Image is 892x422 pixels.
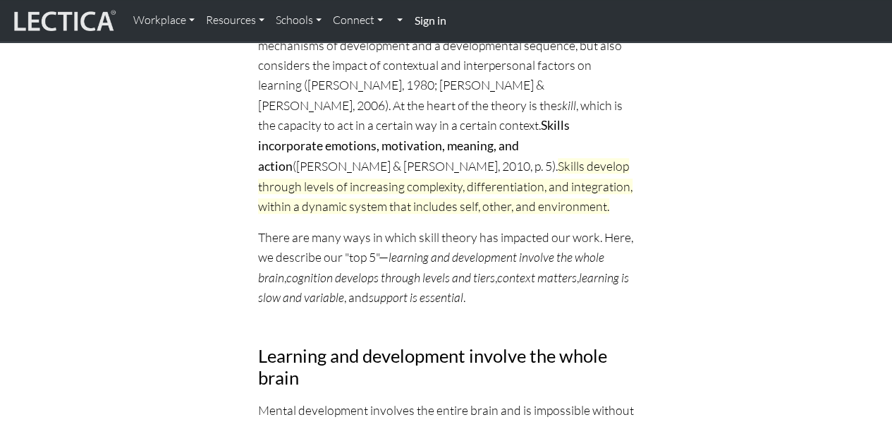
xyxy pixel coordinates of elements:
i: context matters [497,270,577,285]
a: Sign in [408,6,451,36]
img: lecticalive [11,8,116,35]
p: There are many ways in which skill theory has impacted our work. Here, we describe our "top 5"— ,... [258,227,635,307]
a: Schools [270,6,327,35]
strong: Sign in [414,13,446,27]
strong: Skills incorporate emotions, motivation, meaning, and action [258,118,570,174]
a: Workplace [128,6,200,35]
i: support is essential [369,289,463,305]
a: Resources [200,6,270,35]
a: Connect [327,6,389,35]
span: Skills develop through levels of increasing complexity, differentiation, and integration, within ... [258,158,633,214]
i: learning and development involve the whole brain [258,249,604,284]
i: skill [557,97,576,113]
i: learning is slow and variable [258,270,629,305]
h3: Learning and development involve the whole brain [258,345,635,388]
i: cognition develops through levels and tiers [286,270,495,285]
